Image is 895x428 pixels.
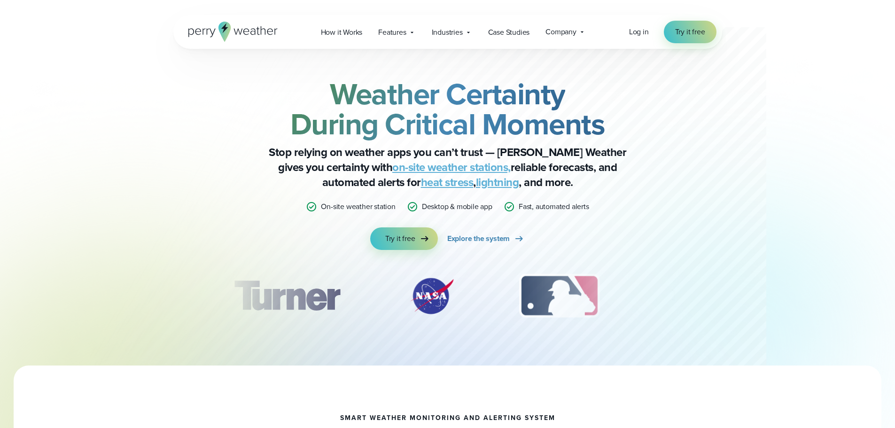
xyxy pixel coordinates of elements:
[654,272,729,319] img: PGA.svg
[432,27,463,38] span: Industries
[290,72,605,146] strong: Weather Certainty During Critical Moments
[510,272,609,319] div: 3 of 12
[385,233,415,244] span: Try it free
[447,233,510,244] span: Explore the system
[488,27,530,38] span: Case Studies
[313,23,371,42] a: How it Works
[629,26,649,38] a: Log in
[664,21,716,43] a: Try it free
[340,414,555,422] h1: smart weather monitoring and alerting system
[220,272,675,324] div: slideshow
[370,227,438,250] a: Try it free
[321,201,395,212] p: On-site weather station
[392,159,511,176] a: on-site weather stations,
[399,272,465,319] div: 2 of 12
[519,201,589,212] p: Fast, automated alerts
[510,272,609,319] img: MLB.svg
[220,272,353,319] img: Turner-Construction_1.svg
[654,272,729,319] div: 4 of 12
[476,174,519,191] a: lightning
[321,27,363,38] span: How it Works
[629,26,649,37] span: Log in
[378,27,406,38] span: Features
[421,174,474,191] a: heat stress
[675,26,705,38] span: Try it free
[545,26,576,38] span: Company
[422,201,492,212] p: Desktop & mobile app
[399,272,465,319] img: NASA.svg
[260,145,636,190] p: Stop relying on weather apps you can’t trust — [PERSON_NAME] Weather gives you certainty with rel...
[480,23,538,42] a: Case Studies
[220,272,353,319] div: 1 of 12
[447,227,525,250] a: Explore the system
